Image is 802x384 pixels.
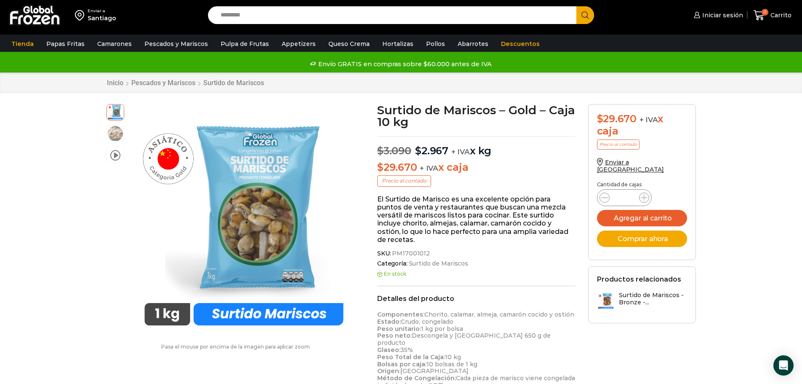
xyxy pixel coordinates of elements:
[597,140,639,150] p: Precio al contado
[451,148,470,156] span: + IVA
[422,36,449,52] a: Pollos
[107,344,365,350] p: Pasa el mouse por encima de la imagen para aplicar zoom
[616,192,632,204] input: Product quantity
[377,136,576,157] p: x kg
[377,325,421,333] strong: Peso unitario:
[377,104,576,128] h1: Surtido de Mariscos – Gold – Caja 10 kg
[415,145,448,157] bdi: 2.967
[597,113,687,137] div: x caja
[762,9,768,16] span: 0
[576,6,594,24] button: Search button
[597,210,687,226] button: Agregar al carrito
[768,11,791,19] span: Carrito
[377,161,417,173] bdi: 29.670
[107,103,124,120] span: surtido-gold
[408,260,468,267] a: Surtido de Mariscos
[377,332,412,339] strong: Peso neto:
[751,5,794,25] a: 0 Carrito
[497,36,544,52] a: Descuentos
[203,79,264,87] a: Surtido de Mariscos
[216,36,273,52] a: Pulpa de Frutas
[377,161,576,174] p: x caja
[597,113,603,125] span: $
[7,36,38,52] a: Tienda
[639,115,658,124] span: + IVA
[277,36,320,52] a: Appetizers
[377,295,576,303] h2: Detalles del producto
[692,7,743,24] a: Iniciar sesión
[377,311,424,318] strong: Componentes:
[377,161,384,173] span: $
[107,79,264,87] nav: Breadcrumb
[597,231,687,247] button: Comprar ahora
[75,8,88,22] img: address-field-icon.svg
[773,355,794,376] div: Open Intercom Messenger
[377,271,576,277] p: En stock
[140,36,212,52] a: Pescados y Mariscos
[597,158,664,173] a: Enviar a [GEOGRAPHIC_DATA]
[597,275,681,283] h2: Productos relacionados
[377,318,401,325] strong: Estado:
[324,36,374,52] a: Queso Crema
[377,145,411,157] bdi: 3.090
[88,8,116,14] div: Enviar a
[597,182,687,188] p: Cantidad de cajas
[377,367,400,375] strong: Origen:
[377,346,400,354] strong: Glaseo:
[415,145,421,157] span: $
[93,36,136,52] a: Camarones
[377,175,431,186] p: Precio al contado
[377,195,576,244] p: El Surtido de Marisco es una excelente opción para puntos de venta y restaurantes que buscan una ...
[420,164,438,172] span: + IVA
[700,11,743,19] span: Iniciar sesión
[378,36,418,52] a: Hortalizas
[453,36,493,52] a: Abarrotes
[597,292,687,310] a: Surtido de Mariscos - Bronze -...
[42,36,89,52] a: Papas Fritas
[377,260,576,267] span: Categoría:
[619,292,687,306] h3: Surtido de Mariscos - Bronze -...
[107,79,124,87] a: Inicio
[377,374,456,382] strong: Método de Congelación:
[377,360,426,368] strong: Bolsas por caja:
[377,145,384,157] span: $
[597,113,637,125] bdi: 29.670
[131,79,196,87] a: Pescados y Mariscos
[88,14,116,22] div: Santiago
[377,250,576,257] span: SKU:
[377,353,445,361] strong: Peso Total de la Caja:
[391,250,430,257] span: PM17001012
[107,125,124,142] span: surtido de marisco gold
